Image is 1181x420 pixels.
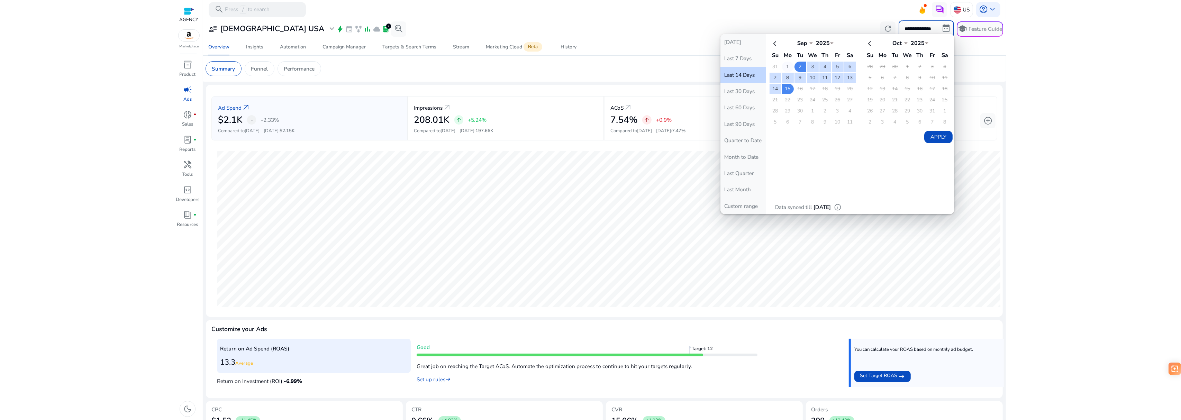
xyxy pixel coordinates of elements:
[443,103,452,112] span: arrow_outward
[963,3,970,16] p: US
[180,146,196,153] p: Reports
[225,6,270,14] p: Press to search
[391,21,406,37] button: search_insights
[610,128,793,135] p: Compared to :
[720,132,766,148] button: Quarter to Date
[183,135,192,144] span: lab_profile
[720,165,766,181] button: Last Quarter
[417,343,757,351] p: Good
[394,24,403,33] span: search_insights
[297,377,302,385] span: %
[453,45,469,49] div: Stream
[217,375,411,385] p: Return on Investment (ROI):
[183,160,192,169] span: handyman
[182,121,193,128] p: Sales
[414,115,449,126] h2: 208.01K
[193,113,197,116] span: fiber_manual_record
[854,347,973,353] p: You can calculate your ROAS based on monthly ad budget.
[175,109,200,134] a: donut_smallfiber_manual_recordSales
[456,117,462,123] span: arrow_upward
[672,128,685,134] span: 7.47%
[979,5,988,14] span: account_circle
[175,159,200,184] a: handymanTools
[417,359,757,370] p: Great job on reaching the Target ACoS. Automate the optimization process to continue to hit your ...
[327,24,336,33] span: expand_more
[193,213,197,217] span: fiber_manual_record
[883,24,892,33] span: refresh
[957,21,1003,37] button: schoolFeature Guide
[176,197,199,203] p: Developers
[720,34,766,50] button: [DATE]
[814,203,831,211] p: [DATE]
[720,99,766,116] button: Last 60 Days
[355,25,362,33] span: family_history
[220,358,408,367] h3: 13.3
[175,209,200,234] a: book_4fiber_manual_recordResources
[208,45,229,49] div: Overview
[284,65,315,73] p: Performance
[175,184,200,209] a: code_blocksDevelopers
[183,96,192,103] p: Ads
[251,65,268,73] p: Funnel
[183,210,192,219] span: book_4
[720,50,766,66] button: Last 7 Days
[813,39,834,47] div: 2025
[179,44,199,49] p: Marketplace
[834,203,842,211] span: info
[954,6,961,13] img: us.svg
[364,25,371,33] span: bar_chart
[411,407,597,413] h5: CTR
[211,407,397,413] h5: CPC
[280,128,294,134] span: $2.15K
[373,25,381,33] span: cloud
[624,103,633,112] span: arrow_outward
[656,117,672,122] p: +0.9%
[280,45,306,49] div: Automation
[958,24,967,33] span: school
[983,116,992,125] span: add_circle
[183,85,192,94] span: campaign
[240,6,246,14] span: /
[610,104,624,112] p: ACoS
[382,45,436,49] div: Targets & Search Terms
[475,128,493,134] span: 197.66K
[284,377,302,385] span: -6.99
[235,360,253,366] span: Average
[245,128,279,134] span: [DATE] - [DATE]
[561,45,576,49] div: History
[209,24,218,33] span: user_attributes
[908,39,928,47] div: 2025
[183,110,192,119] span: donut_small
[183,60,192,69] span: inventory_2
[644,117,650,123] span: arrow_upward
[988,5,997,14] span: keyboard_arrow_down
[182,171,193,178] p: Tools
[980,113,996,128] button: add_circle
[468,117,487,122] p: +5.24%
[242,103,251,112] a: arrow_outward
[720,116,766,132] button: Last 90 Days
[211,326,267,333] h4: Customize your Ads
[610,115,638,126] h2: 7.54%
[486,44,544,50] div: Marketing Cloud
[251,115,253,124] span: -
[720,181,766,198] button: Last Month
[811,407,997,413] h5: Orders
[720,83,766,99] button: Last 30 Days
[345,25,353,33] span: event
[720,148,766,165] button: Month to Date
[445,375,451,383] mat-icon: east
[880,21,896,37] button: refresh
[177,221,198,228] p: Resources
[860,372,897,381] span: Set Target ROAS
[775,203,812,211] p: Data synced till
[218,128,401,135] p: Compared to :
[440,128,474,134] span: [DATE] - [DATE]
[212,65,235,73] p: Summary
[179,30,199,41] img: amazon.svg
[183,185,192,194] span: code_blocks
[611,407,797,413] h5: CVR
[218,104,242,112] p: Ad Spend
[792,39,813,47] div: Sep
